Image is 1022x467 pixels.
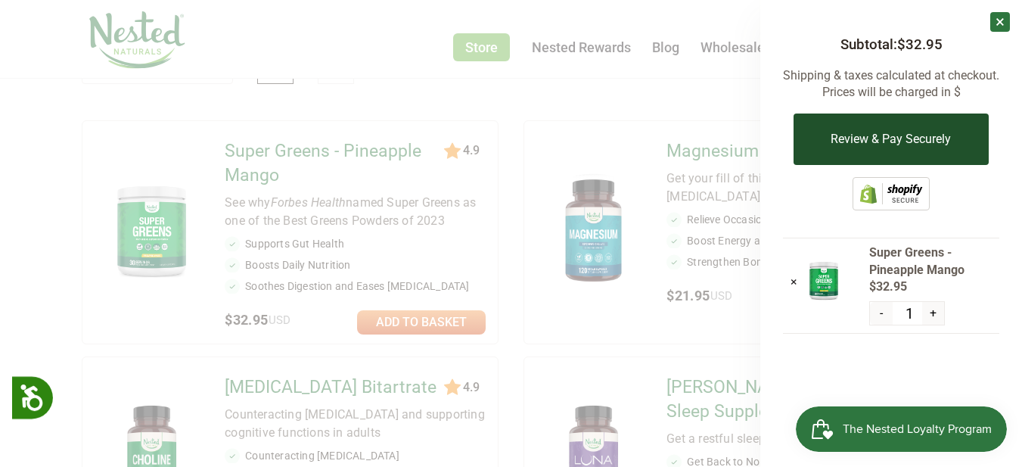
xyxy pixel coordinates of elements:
span: $32.95 [897,36,943,53]
span: Super Greens - Pineapple Mango [869,244,999,279]
img: Shopify secure badge [853,177,930,210]
img: Super Greens - Pineapple Mango [805,259,843,303]
h3: Subtotal: [783,37,999,54]
button: - [870,302,892,325]
button: Review & Pay Securely [794,114,988,165]
a: × [990,12,1010,32]
iframe: Button to open loyalty program pop-up [796,406,1007,452]
p: Shipping & taxes calculated at checkout. Prices will be charged in $ [783,67,999,101]
span: $32.95 [869,279,999,295]
a: × [791,275,797,289]
button: + [922,302,944,325]
a: This online store is secured by Shopify [853,199,930,213]
input: overall type: UNKNOWN_TYPE html type: HTML_TYPE_UNSPECIFIED server type: NO_SERVER_DATA heuristic... [893,302,922,325]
